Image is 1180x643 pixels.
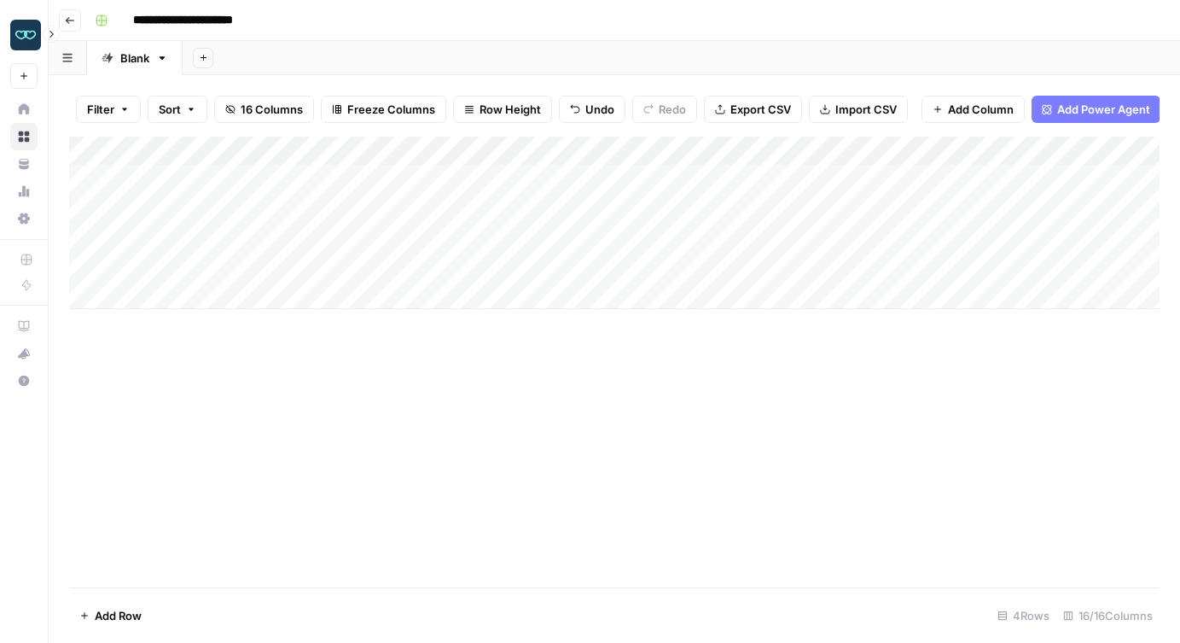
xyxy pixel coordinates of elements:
a: Your Data [10,150,38,178]
a: Usage [10,178,38,205]
button: Sort [148,96,207,123]
button: 16 Columns [214,96,314,123]
button: Import CSV [809,96,908,123]
span: Freeze Columns [347,101,435,118]
div: Blank [120,50,149,67]
span: Redo [659,101,686,118]
div: What's new? [11,341,37,366]
span: Add Row [95,607,142,624]
button: What's new? [10,340,38,367]
button: Redo [632,96,697,123]
a: Settings [10,205,38,232]
a: AirOps Academy [10,313,38,340]
button: Workspace: Zola Inc [10,14,38,56]
a: Browse [10,123,38,150]
span: Sort [159,101,181,118]
span: Import CSV [835,101,897,118]
button: Row Height [453,96,552,123]
div: 4 Rows [991,602,1056,629]
span: Row Height [480,101,541,118]
button: Help + Support [10,367,38,395]
span: Undo [585,101,614,118]
button: Filter [76,96,141,123]
div: 16/16 Columns [1056,602,1160,629]
span: 16 Columns [241,101,303,118]
button: Add Column [921,96,1025,123]
button: Add Row [69,602,152,629]
span: Filter [87,101,114,118]
button: Freeze Columns [321,96,446,123]
button: Undo [559,96,625,123]
a: Home [10,96,38,123]
a: Blank [87,41,183,75]
span: Add Column [948,101,1014,118]
span: Export CSV [730,101,791,118]
button: Add Power Agent [1032,96,1160,123]
img: Zola Inc Logo [10,20,41,50]
button: Export CSV [704,96,802,123]
span: Add Power Agent [1057,101,1150,118]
